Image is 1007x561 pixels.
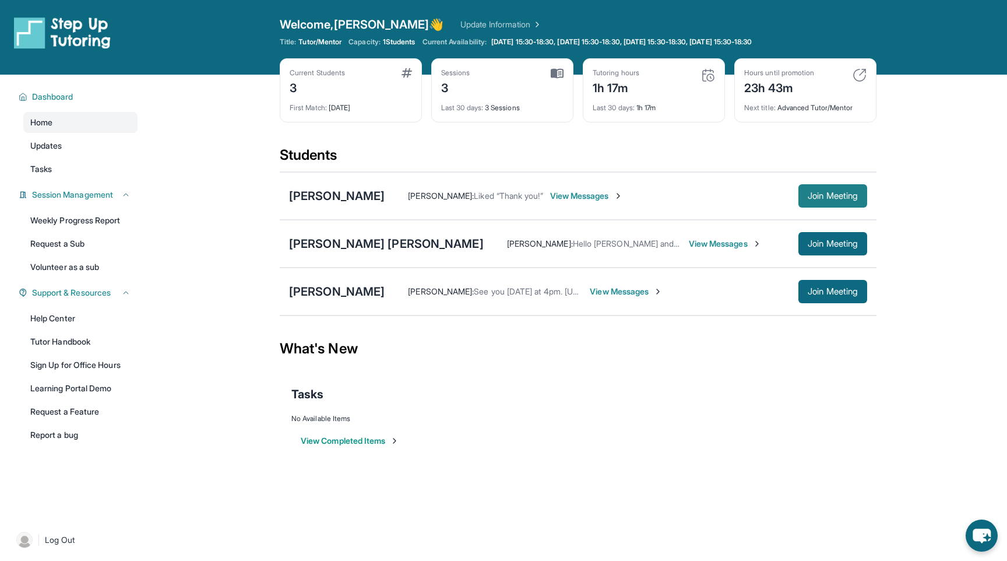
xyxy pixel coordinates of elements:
[808,288,858,295] span: Join Meeting
[289,236,484,252] div: [PERSON_NAME] [PERSON_NAME]
[422,37,487,47] span: Current Availability:
[744,68,814,78] div: Hours until promotion
[689,238,762,250] span: View Messages
[290,68,345,78] div: Current Students
[45,534,75,546] span: Log Out
[441,68,470,78] div: Sessions
[32,189,113,201] span: Session Management
[32,91,73,103] span: Dashboard
[280,146,876,171] div: Students
[30,140,62,152] span: Updates
[408,286,474,296] span: [PERSON_NAME] :
[290,96,412,113] div: [DATE]
[441,96,564,113] div: 3 Sessions
[290,78,345,96] div: 3
[474,191,543,201] span: Liked “Thank you!”
[966,520,998,552] button: chat-button
[12,527,138,553] a: |Log Out
[23,355,138,376] a: Sign Up for Office Hours
[14,16,111,49] img: logo
[298,37,341,47] span: Tutor/Mentor
[27,91,131,103] button: Dashboard
[441,78,470,96] div: 3
[23,401,138,422] a: Request a Feature
[590,286,663,297] span: View Messages
[32,287,111,299] span: Support & Resources
[593,78,639,96] div: 1h 17m
[23,378,138,399] a: Learning Portal Demo
[30,117,52,128] span: Home
[301,435,399,447] button: View Completed Items
[348,37,381,47] span: Capacity:
[798,184,867,208] button: Join Meeting
[23,425,138,446] a: Report a bug
[593,103,635,112] span: Last 30 days :
[798,232,867,255] button: Join Meeting
[291,414,865,423] div: No Available Items
[550,190,623,202] span: View Messages
[551,68,564,79] img: card
[474,286,649,296] span: See you [DATE] at 4pm. [URL][DOMAIN_NAME]
[23,112,138,133] a: Home
[460,19,542,30] a: Update Information
[27,287,131,299] button: Support & Resources
[653,287,663,296] img: Chevron-Right
[701,68,715,82] img: card
[289,188,385,204] div: [PERSON_NAME]
[491,37,752,47] span: [DATE] 15:30-18:30, [DATE] 15:30-18:30, [DATE] 15:30-18:30, [DATE] 15:30-18:30
[289,283,385,300] div: [PERSON_NAME]
[23,331,138,352] a: Tutor Handbook
[798,280,867,303] button: Join Meeting
[530,19,542,30] img: Chevron Right
[290,103,327,112] span: First Match :
[30,163,52,175] span: Tasks
[280,16,444,33] span: Welcome, [PERSON_NAME] 👋
[489,37,754,47] a: [DATE] 15:30-18:30, [DATE] 15:30-18:30, [DATE] 15:30-18:30, [DATE] 15:30-18:30
[23,308,138,329] a: Help Center
[808,240,858,247] span: Join Meeting
[593,96,715,113] div: 1h 17m
[593,68,639,78] div: Tutoring hours
[507,239,573,248] span: [PERSON_NAME] :
[744,103,776,112] span: Next title :
[23,210,138,231] a: Weekly Progress Report
[37,533,40,547] span: |
[23,257,138,278] a: Volunteer as a sub
[744,78,814,96] div: 23h 43m
[280,323,876,374] div: What's New
[23,159,138,180] a: Tasks
[23,233,138,254] a: Request a Sub
[16,532,33,548] img: user-img
[752,239,762,248] img: Chevron-Right
[402,68,412,78] img: card
[614,191,623,201] img: Chevron-Right
[744,96,867,113] div: Advanced Tutor/Mentor
[383,37,416,47] span: 1 Students
[853,68,867,82] img: card
[280,37,296,47] span: Title:
[808,192,858,199] span: Join Meeting
[23,135,138,156] a: Updates
[27,189,131,201] button: Session Management
[441,103,483,112] span: Last 30 days :
[408,191,474,201] span: [PERSON_NAME] :
[291,386,323,402] span: Tasks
